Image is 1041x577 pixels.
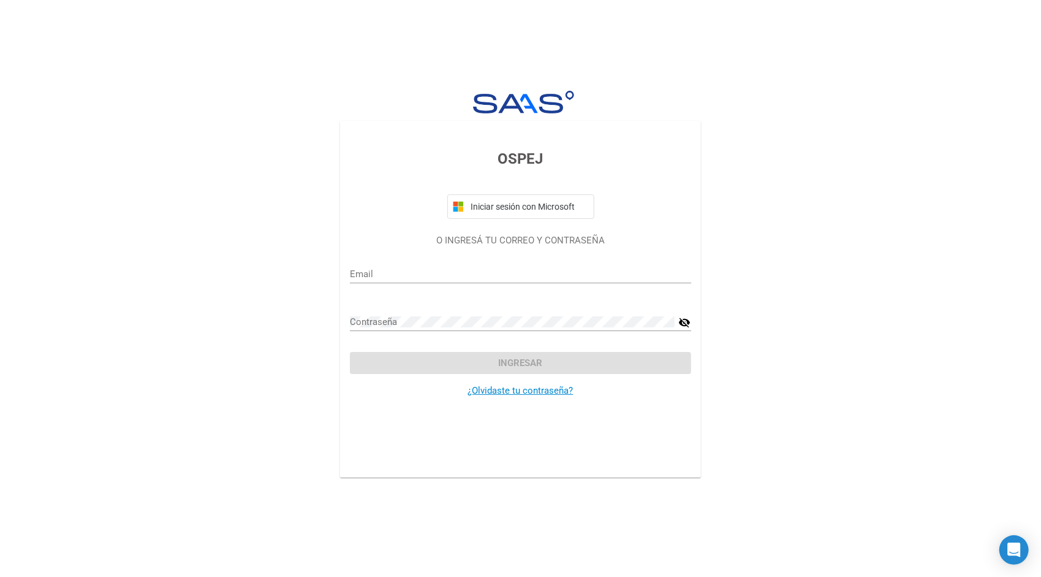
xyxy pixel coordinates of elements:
a: ¿Olvidaste tu contraseña? [468,385,573,396]
p: O INGRESÁ TU CORREO Y CONTRASEÑA [350,234,691,248]
mat-icon: visibility_off [679,315,691,330]
span: Ingresar [499,357,543,369]
div: Open Intercom Messenger [999,535,1029,565]
h3: OSPEJ [350,148,691,170]
span: Iniciar sesión con Microsoft [469,202,589,212]
button: Iniciar sesión con Microsoft [447,194,594,219]
button: Ingresar [350,352,691,374]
